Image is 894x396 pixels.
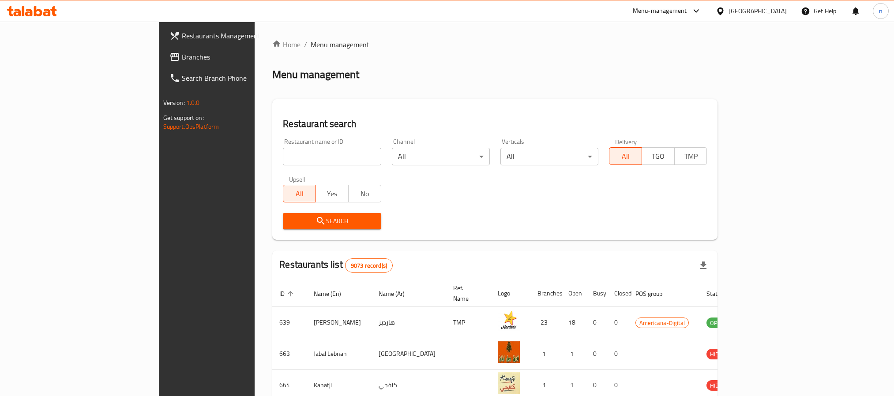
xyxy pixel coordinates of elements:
[290,216,374,227] span: Search
[636,318,688,328] span: Americana-Digital
[500,148,598,165] div: All
[879,6,883,16] span: n
[283,213,381,229] button: Search
[307,307,372,338] td: [PERSON_NAME]
[279,288,296,299] span: ID
[272,39,717,50] nav: breadcrumb
[162,25,308,46] a: Restaurants Management
[182,52,301,62] span: Branches
[453,283,480,304] span: Ref. Name
[561,338,586,370] td: 1
[182,30,301,41] span: Restaurants Management
[607,307,628,338] td: 0
[646,150,671,163] span: TGO
[162,46,308,67] a: Branches
[345,258,393,273] div: Total records count
[287,187,312,200] span: All
[530,280,561,307] th: Branches
[162,67,308,89] a: Search Branch Phone
[706,349,733,359] div: HIDDEN
[163,112,204,123] span: Get support on:
[706,318,728,328] span: OPEN
[352,187,378,200] span: No
[530,307,561,338] td: 23
[561,280,586,307] th: Open
[693,255,714,276] div: Export file
[392,148,490,165] div: All
[379,288,416,299] span: Name (Ar)
[283,185,316,202] button: All
[491,280,530,307] th: Logo
[729,6,787,16] div: [GEOGRAPHIC_DATA]
[586,280,607,307] th: Busy
[678,150,704,163] span: TMP
[633,6,687,16] div: Menu-management
[307,338,372,370] td: Jabal Lebnan
[674,147,707,165] button: TMP
[615,138,637,145] label: Delivery
[372,338,446,370] td: [GEOGRAPHIC_DATA]
[530,338,561,370] td: 1
[163,121,219,132] a: Support.OpsPlatform
[372,307,446,338] td: هارديز
[635,288,674,299] span: POS group
[316,185,349,202] button: Yes
[642,147,675,165] button: TGO
[607,338,628,370] td: 0
[613,150,639,163] span: All
[283,117,707,131] h2: Restaurant search
[498,372,520,394] img: Kanafji
[311,39,369,50] span: Menu management
[609,147,642,165] button: All
[586,338,607,370] td: 0
[163,97,185,108] span: Version:
[498,310,520,332] img: Hardee's
[706,381,733,391] span: HIDDEN
[446,307,491,338] td: TMP
[346,262,392,270] span: 9073 record(s)
[498,341,520,363] img: Jabal Lebnan
[289,176,305,182] label: Upsell
[186,97,200,108] span: 1.0.0
[319,187,345,200] span: Yes
[272,67,359,82] h2: Menu management
[279,258,393,273] h2: Restaurants list
[561,307,586,338] td: 18
[348,185,381,202] button: No
[283,148,381,165] input: Search for restaurant name or ID..
[586,307,607,338] td: 0
[607,280,628,307] th: Closed
[314,288,353,299] span: Name (En)
[706,349,733,359] span: HIDDEN
[706,288,735,299] span: Status
[182,73,301,83] span: Search Branch Phone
